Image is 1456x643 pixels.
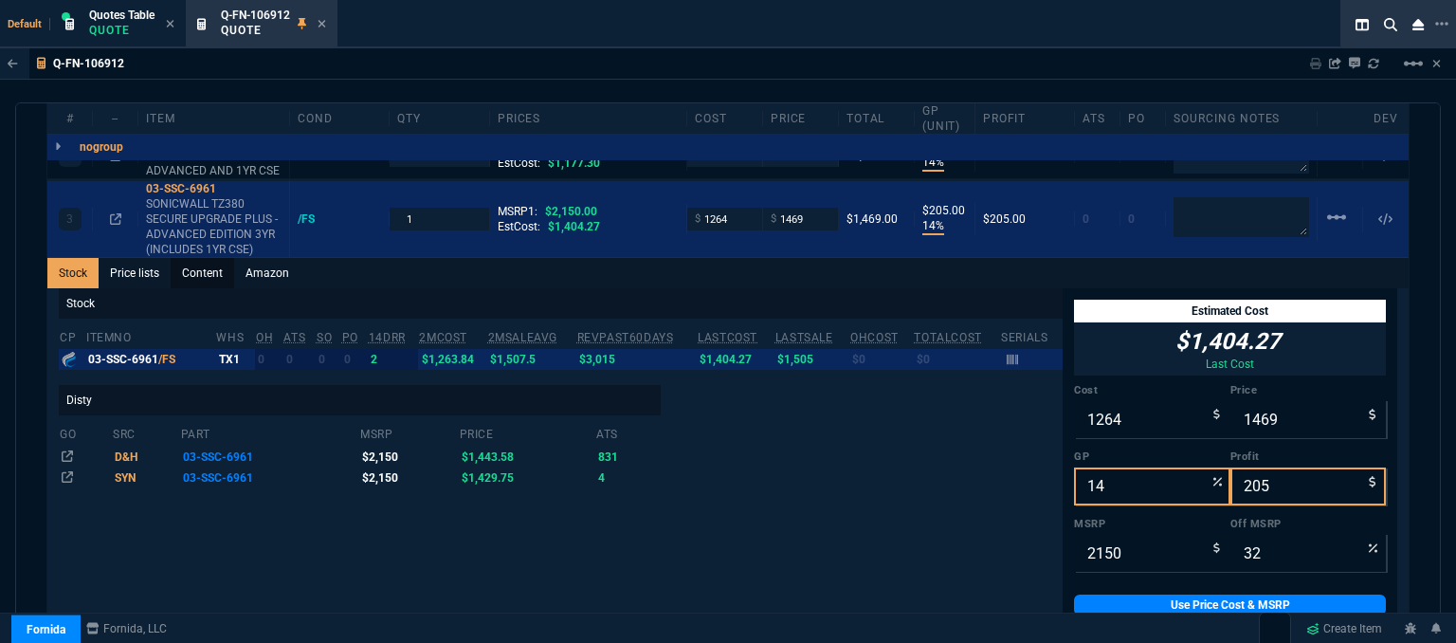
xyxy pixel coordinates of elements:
th: src [112,419,180,446]
td: $1,443.58 [459,446,596,467]
div: Sourcing Notes [1166,111,1318,126]
tr: (3 & FREE OFFER) SONICWALL TZ380 SECURE UPGRADE PLUS - ADVANCED EDITION 3YR (INC [59,468,661,488]
div: /FS [298,211,333,227]
p: Q-FN-106912 [53,56,124,71]
p: TZ370 PROMO WITH 3YR ADVANCED AND 1YR CSE [146,148,282,178]
div: $1,469.00 [846,211,906,227]
p: Stock [59,288,1063,319]
th: price [459,419,596,446]
div: ATS [1075,111,1120,126]
td: 03-SSC-6961 [180,446,359,467]
span: $ [771,211,776,227]
div: # [47,111,93,126]
label: Price [1230,383,1387,398]
span: Q-FN-106912 [221,9,290,22]
td: TX1 [215,349,255,370]
span: Default [8,18,50,30]
td: 0 [255,349,282,370]
abbr: Total units on open Purchase Orders [342,331,358,344]
span: $1,404.27 [548,220,600,233]
label: MSRP [1074,517,1230,532]
td: $1,507.5 [487,349,576,370]
div: Profit [975,111,1075,126]
div: EstCost: [498,219,679,234]
td: 0 [341,349,368,370]
p: 14% [922,218,944,235]
abbr: Total revenue past 60 days [577,331,674,344]
a: Content [171,258,234,288]
p: nogroup [80,139,123,155]
div: -- [93,111,138,126]
p: Last Cost [1175,357,1284,372]
div: EstCost: [498,156,679,171]
mat-icon: Example home icon [1325,206,1348,229]
th: go [59,419,112,446]
label: Profit [1230,450,1387,465]
td: $0 [849,349,913,370]
abbr: The last purchase cost from PO Order [698,331,757,344]
abbr: Total Cost of Units on Hand [914,331,981,344]
td: $3,015 [576,349,698,370]
td: D&H [112,446,180,467]
div: dev [1363,111,1409,126]
th: part [180,419,359,446]
td: $2,150 [359,468,459,488]
label: Off MSRP [1230,517,1387,532]
abbr: Avg Sale from SO invoices for 2 months [488,331,557,344]
span: 0 [1128,212,1135,226]
abbr: Total sales last 14 days [369,331,406,344]
td: 03-SSC-6961 [180,468,359,488]
p: $205.00 [922,203,967,218]
div: PO [1120,111,1166,126]
td: 831 [595,446,661,467]
nx-icon: Open In Opposite Panel [110,212,121,226]
nx-icon: Split Panels [1348,13,1376,36]
div: 03-SSC-6961 [88,352,212,367]
div: Estimated Cost [1074,300,1386,322]
p: Quote [221,23,290,38]
span: /FS [158,353,175,366]
tr: TZ380 Sec Upg AE Bundle 3YR [59,446,661,467]
td: SYN [112,468,180,488]
th: msrp [359,419,459,446]
div: price [763,111,839,126]
nx-icon: Close Workbench [1405,13,1431,36]
abbr: Avg cost of all PO invoices for 2 months [419,331,467,344]
a: msbcCompanyName [81,620,173,637]
div: MSRP1: [498,204,679,219]
span: $ [695,211,701,227]
th: cp [59,322,85,349]
div: Total [839,111,915,126]
abbr: The last SO Inv price. No time limit. (ignore zeros) [775,331,833,344]
th: ats [595,419,661,446]
th: Serials [1000,322,1063,349]
td: 4 [595,468,661,488]
div: GP (unit) [915,103,975,134]
td: 0 [282,349,316,370]
th: WHS [215,322,255,349]
p: 14% [922,155,944,172]
a: Price lists [99,258,171,288]
div: prices [490,111,687,126]
span: $1,177.30 [548,156,600,170]
mat-icon: Example home icon [1402,52,1425,75]
span: Quotes Table [89,9,155,22]
nx-icon: Close Tab [166,17,174,32]
abbr: Total units in inventory => minus on SO => plus on PO [283,331,305,344]
td: $1,404.27 [697,349,774,370]
div: 03-SSC-6961 [146,181,282,196]
td: $1,505 [774,349,849,370]
span: $2,150.00 [545,205,597,218]
a: Create Item [1299,615,1390,643]
div: qty [390,111,489,126]
td: 0 [316,349,341,370]
nx-icon: Open New Tab [1435,15,1448,33]
td: 2 [368,349,419,370]
nx-icon: Search [1376,13,1405,36]
label: GP [1074,450,1230,465]
td: $1,263.84 [418,349,486,370]
div: cond [290,111,390,126]
p: Disty [59,385,661,415]
nx-icon: Back to Table [8,57,18,70]
a: Use Price Cost & MSRP [1074,595,1386,615]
